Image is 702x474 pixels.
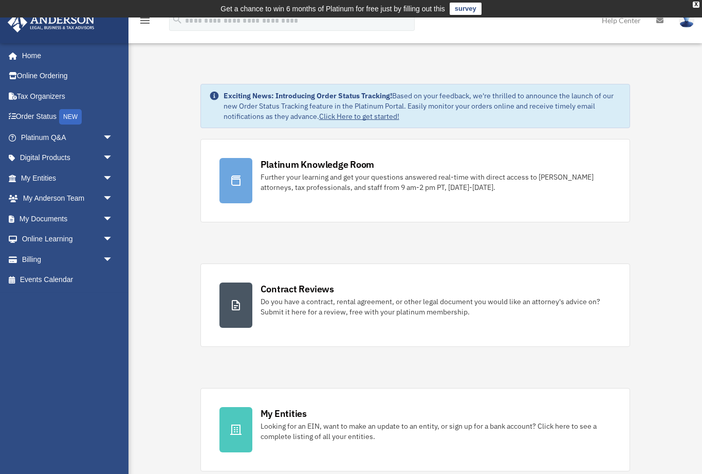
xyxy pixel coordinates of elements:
[59,109,82,125] div: NEW
[7,188,128,209] a: My Anderson Teamarrow_drop_down
[224,91,622,121] div: Based on your feedback, we're thrilled to announce the launch of our new Order Status Tracking fe...
[139,14,151,27] i: menu
[7,127,128,148] a: Platinum Q&Aarrow_drop_down
[679,13,694,28] img: User Pic
[7,45,123,66] a: Home
[103,127,123,148] span: arrow_drop_down
[103,249,123,270] span: arrow_drop_down
[7,229,128,250] a: Online Learningarrow_drop_down
[7,168,128,188] a: My Entitiesarrow_drop_down
[103,208,123,230] span: arrow_drop_down
[261,158,375,171] div: Platinum Knowledge Room
[103,148,123,169] span: arrow_drop_down
[200,139,631,222] a: Platinum Knowledge Room Further your learning and get your questions answered real-time with dire...
[261,296,612,317] div: Do you have a contract, rental agreement, or other legal document you would like an attorney's ad...
[261,283,334,295] div: Contract Reviews
[7,86,128,107] a: Tax Organizers
[224,91,392,100] strong: Exciting News: Introducing Order Status Tracking!
[7,249,128,270] a: Billingarrow_drop_down
[7,208,128,229] a: My Documentsarrow_drop_down
[261,172,612,192] div: Further your learning and get your questions answered real-time with direct access to [PERSON_NAM...
[5,12,98,32] img: Anderson Advisors Platinum Portal
[7,270,128,290] a: Events Calendar
[261,421,612,442] div: Looking for an EIN, want to make an update to an entity, or sign up for a bank account? Click her...
[319,112,399,121] a: Click Here to get started!
[172,14,183,25] i: search
[103,168,123,189] span: arrow_drop_down
[261,407,307,420] div: My Entities
[200,388,631,471] a: My Entities Looking for an EIN, want to make an update to an entity, or sign up for a bank accoun...
[450,3,482,15] a: survey
[7,107,128,128] a: Order StatusNEW
[200,264,631,347] a: Contract Reviews Do you have a contract, rental agreement, or other legal document you would like...
[7,66,128,86] a: Online Ordering
[7,148,128,168] a: Digital Productsarrow_drop_down
[220,3,445,15] div: Get a chance to win 6 months of Platinum for free just by filling out this
[103,188,123,209] span: arrow_drop_down
[139,18,151,27] a: menu
[103,229,123,250] span: arrow_drop_down
[693,2,699,8] div: close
